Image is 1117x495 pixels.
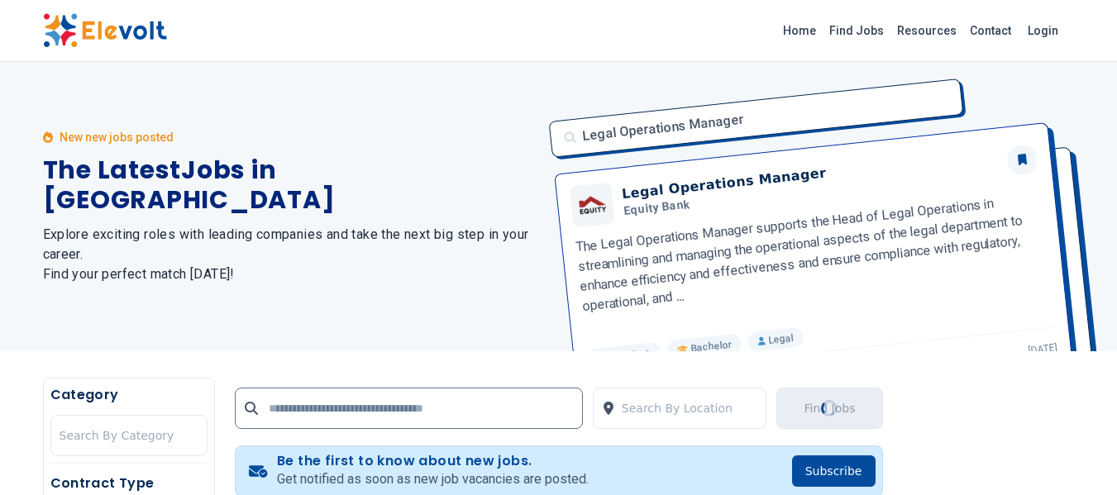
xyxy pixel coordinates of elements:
[50,385,208,405] h5: Category
[818,397,841,420] div: Loading...
[1018,14,1068,47] a: Login
[823,17,890,44] a: Find Jobs
[277,469,589,489] p: Get notified as soon as new job vacancies are posted.
[60,129,174,145] p: New new jobs posted
[43,225,539,284] h2: Explore exciting roles with leading companies and take the next big step in your career. Find you...
[792,455,876,487] button: Subscribe
[776,17,823,44] a: Home
[43,13,167,48] img: Elevolt
[890,17,963,44] a: Resources
[50,474,208,493] h5: Contract Type
[43,155,539,215] h1: The Latest Jobs in [GEOGRAPHIC_DATA]
[963,17,1018,44] a: Contact
[277,453,589,469] h4: Be the first to know about new jobs.
[776,388,882,429] button: Find JobsLoading...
